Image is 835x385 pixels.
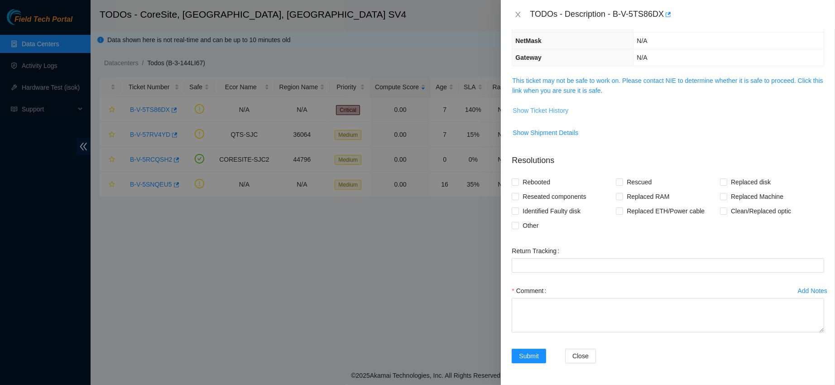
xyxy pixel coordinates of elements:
[727,204,795,218] span: Clean/Replaced optic
[519,218,542,233] span: Other
[519,204,584,218] span: Identified Faulty disk
[727,175,774,189] span: Replaced disk
[512,349,546,363] button: Submit
[623,189,673,204] span: Replaced RAM
[519,189,590,204] span: Reseated components
[623,204,708,218] span: Replaced ETH/Power cable
[798,288,827,294] div: Add Notes
[515,54,542,61] span: Gateway
[514,11,522,18] span: close
[512,77,823,94] a: This ticket may not be safe to work on. Please contact NIE to determine whether it is safe to pro...
[512,147,824,167] p: Resolutions
[797,284,828,298] button: Add Notes
[513,128,578,138] span: Show Shipment Details
[565,349,596,363] button: Close
[530,7,824,22] div: TODOs - Description - B-V-5TS86DX
[519,175,554,189] span: Rebooted
[519,351,539,361] span: Submit
[512,125,579,140] button: Show Shipment Details
[512,298,824,332] textarea: Comment
[512,258,824,273] input: Return Tracking
[637,37,647,44] span: N/A
[512,284,550,298] label: Comment
[513,106,568,115] span: Show Ticket History
[637,54,647,61] span: N/A
[512,244,563,258] label: Return Tracking
[623,175,655,189] span: Rescued
[512,103,569,118] button: Show Ticket History
[512,10,524,19] button: Close
[572,351,589,361] span: Close
[515,37,542,44] span: NetMask
[727,189,787,204] span: Replaced Machine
